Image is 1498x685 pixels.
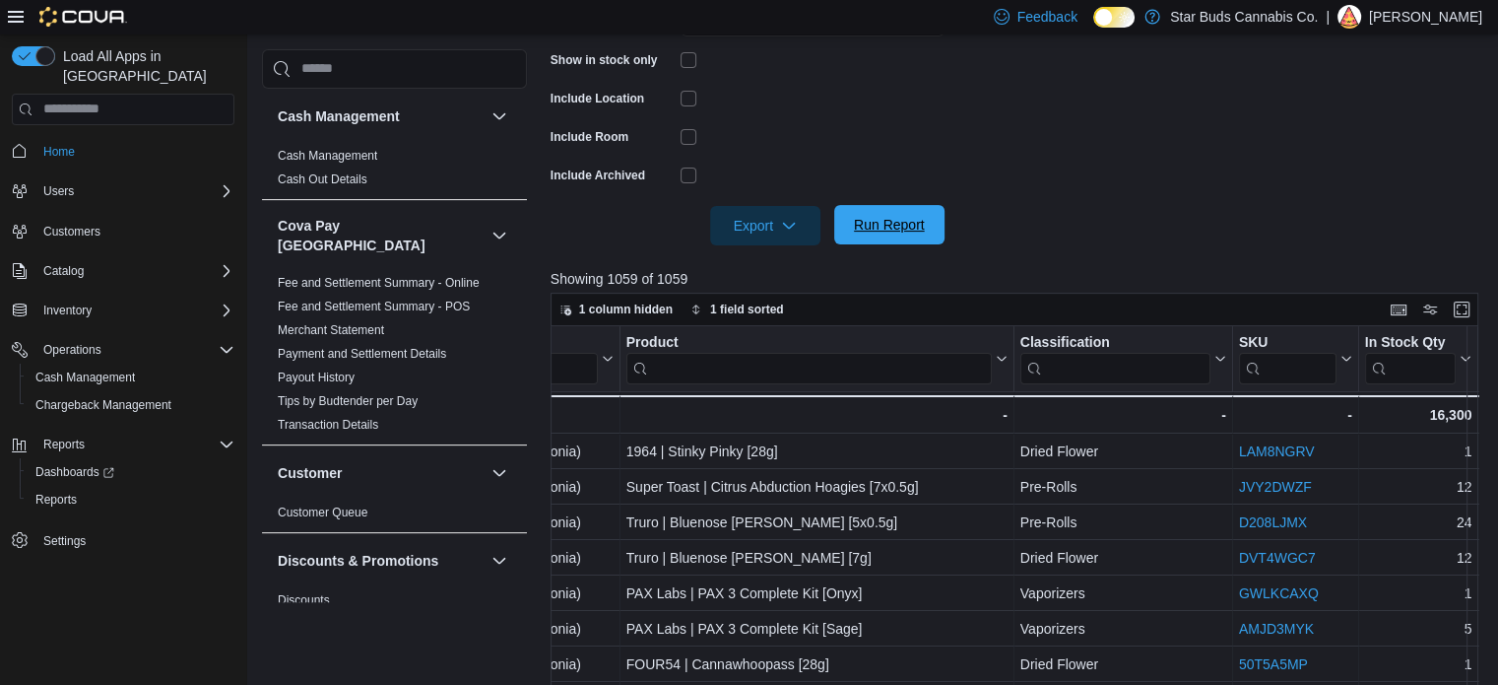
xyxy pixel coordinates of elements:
span: Dashboards [28,460,234,484]
div: Truro | Bluenose [PERSON_NAME] [7g] [626,546,1008,570]
a: Fee and Settlement Summary - POS [278,300,470,313]
a: DVT4WGC7 [1239,550,1316,566]
p: | [1326,5,1330,29]
div: South (Huronia) [484,582,614,605]
span: Reports [28,488,234,512]
div: Product [626,333,992,383]
span: Catalog [35,259,234,283]
span: Payment and Settlement Details [278,346,446,362]
a: Payout History [278,371,355,384]
button: Customer [488,461,511,485]
span: Cash Out Details [278,171,367,187]
span: Catalog [43,263,84,279]
a: Merchant Statement [278,323,384,337]
button: Users [35,179,82,203]
div: SKU [1239,333,1336,352]
span: Discounts [278,592,330,608]
button: Settings [4,525,242,554]
span: Cash Management [28,366,234,389]
button: Operations [35,338,109,362]
a: Cash Out Details [278,172,367,186]
span: Tips by Budtender per Day [278,393,418,409]
p: Star Buds Cannabis Co. [1170,5,1318,29]
button: 1 column hidden [552,298,681,321]
button: Inventory [4,297,242,324]
span: Export [722,206,809,245]
div: South (Huronia) [484,617,614,641]
span: Customer Queue [278,505,367,520]
a: Transaction Details [278,418,378,432]
span: Inventory [43,303,92,318]
button: Product [626,333,1008,383]
a: Chargeback Management [28,393,179,417]
button: Cova Pay [GEOGRAPHIC_DATA] [278,216,484,255]
div: Dried Flower [1020,546,1226,570]
button: Enter fullscreen [1450,298,1473,321]
button: Customers [4,217,242,245]
div: 12 [1364,475,1471,499]
div: Pre-Rolls [1020,475,1226,499]
div: 5 [1364,617,1471,641]
button: Inventory [35,299,99,322]
span: Customers [35,219,234,243]
span: Reports [35,492,77,508]
nav: Complex example [12,129,234,606]
label: Show in stock only [551,52,658,68]
button: Reports [20,486,242,514]
label: Include Archived [551,168,645,183]
div: Location [484,333,598,352]
a: Home [35,140,83,164]
div: 1 [1364,582,1471,605]
div: Location [484,333,598,383]
button: Catalog [35,259,92,283]
a: Customers [35,220,108,243]
div: In Stock Qty [1364,333,1456,352]
div: 1 [1364,440,1471,463]
div: 24 [1364,511,1471,534]
a: Tips by Budtender per Day [278,394,418,408]
div: Product [626,333,992,352]
a: 50T5A5MP [1239,656,1308,672]
span: Payout History [278,370,355,385]
div: 16,300 [1364,403,1471,427]
a: Reports [28,488,85,512]
a: Fee and Settlement Summary - Online [278,276,480,290]
button: Operations [4,336,242,364]
button: 1 field sorted [683,298,792,321]
div: In Stock Qty [1364,333,1456,383]
span: Merchant Statement [278,322,384,338]
a: Dashboards [20,458,242,486]
button: Home [4,137,242,166]
span: Home [35,139,234,164]
div: Classification [1020,333,1210,383]
button: Chargeback Management [20,391,242,419]
button: Discounts & Promotions [488,549,511,573]
div: South (Huronia) [484,440,614,463]
button: Catalog [4,257,242,285]
img: Cova [39,7,127,27]
div: Dried Flower [1020,652,1226,676]
span: Users [43,183,74,199]
span: Cash Management [278,148,377,164]
div: PAX Labs | PAX 3 Complete Kit [Onyx] [626,582,1008,605]
div: - [1239,403,1352,427]
label: Include Location [551,91,644,106]
span: Dashboards [35,464,114,480]
button: Users [4,177,242,205]
a: D208LJMX [1239,514,1307,530]
span: Users [35,179,234,203]
div: Super Toast | Citrus Abduction Hoagies [7x0.5g] [626,475,1008,499]
div: Totals [483,403,614,427]
div: Cash Management [262,144,527,199]
p: [PERSON_NAME] [1369,5,1482,29]
a: Cash Management [28,366,143,389]
span: Load All Apps in [GEOGRAPHIC_DATA] [55,46,234,86]
button: Keyboard shortcuts [1387,298,1410,321]
span: Fee and Settlement Summary - Online [278,275,480,291]
span: Run Report [854,215,925,235]
a: Settings [35,529,94,553]
a: LAM8NGRV [1239,444,1315,459]
input: Dark Mode [1093,7,1135,28]
div: FOUR54 | Cannawhoopass [28g] [626,652,1008,676]
button: Reports [35,433,93,456]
